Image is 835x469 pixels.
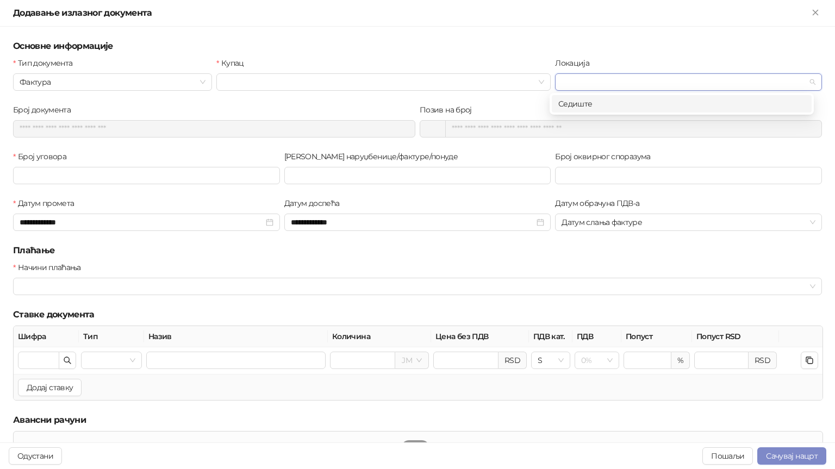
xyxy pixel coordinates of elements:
[13,151,73,162] label: Број уговора
[692,326,779,347] th: Попуст RSD
[13,40,822,53] h5: Основне информације
[331,352,395,368] input: Количина
[328,347,431,374] td: Количина
[13,57,79,69] label: Тип документа
[144,326,328,347] th: Назив
[555,167,822,184] input: Број оквирног споразума
[621,347,692,374] td: Попуст
[284,197,346,209] label: Датум доспећа
[216,57,251,69] label: Купац
[695,352,748,368] input: Попуст RSD
[13,414,822,427] h5: Авансни рачуни
[9,447,62,465] button: Одустани
[431,347,529,374] td: Цена без ПДВ
[14,326,79,347] th: Шифра
[13,167,280,184] input: Број уговора
[555,57,596,69] label: Локација
[18,379,82,396] button: Додај ставку
[624,352,671,368] input: Попуст
[420,104,478,116] label: Позив на број
[702,447,753,465] button: Пошаљи
[20,216,264,228] input: Датум промета
[692,347,779,374] td: Попуст RSD
[431,326,529,347] th: Цена без ПДВ
[144,347,328,374] td: Назив
[79,347,144,374] td: Тип
[14,347,79,374] td: Шифра
[757,447,826,465] button: Сачувај нацрт
[13,7,809,20] div: Додавање излазног документа
[328,326,431,347] th: Количина
[562,74,806,90] input: Локација
[284,167,551,184] input: Број наруџбенице/фактуре/понуде
[529,326,572,347] th: ПДВ кат.
[20,74,205,90] span: Фактура
[13,244,822,257] h5: Плаћање
[529,347,572,374] td: ПДВ кат.
[558,98,805,110] div: Седиште
[13,104,77,116] label: Број документа
[538,352,564,368] span: S
[13,308,822,321] h5: Ставке документа
[27,383,73,392] span: Додај ставку
[13,261,88,273] label: Начини плаћања
[671,352,690,369] div: %
[18,352,59,368] input: Шифра
[434,352,498,368] input: Цена без ПДВ
[572,347,621,374] td: ПДВ
[572,326,621,347] th: ПДВ
[809,7,822,20] button: Close
[621,326,692,347] th: Попуст
[749,352,777,369] div: RSD
[13,120,415,137] input: Број документа
[79,326,144,347] th: Тип
[291,216,535,228] input: Датум доспећа
[555,151,657,162] label: Број оквирног споразума
[498,352,527,369] div: RSD
[555,197,646,209] label: Датум обрачуна ПДВ-а
[223,74,534,90] input: Купац
[146,352,326,369] input: Назив
[13,197,81,209] label: Датум промета
[284,151,465,162] label: Број наруџбенице/фактуре/понуде
[562,214,815,230] span: Датум слања фактуре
